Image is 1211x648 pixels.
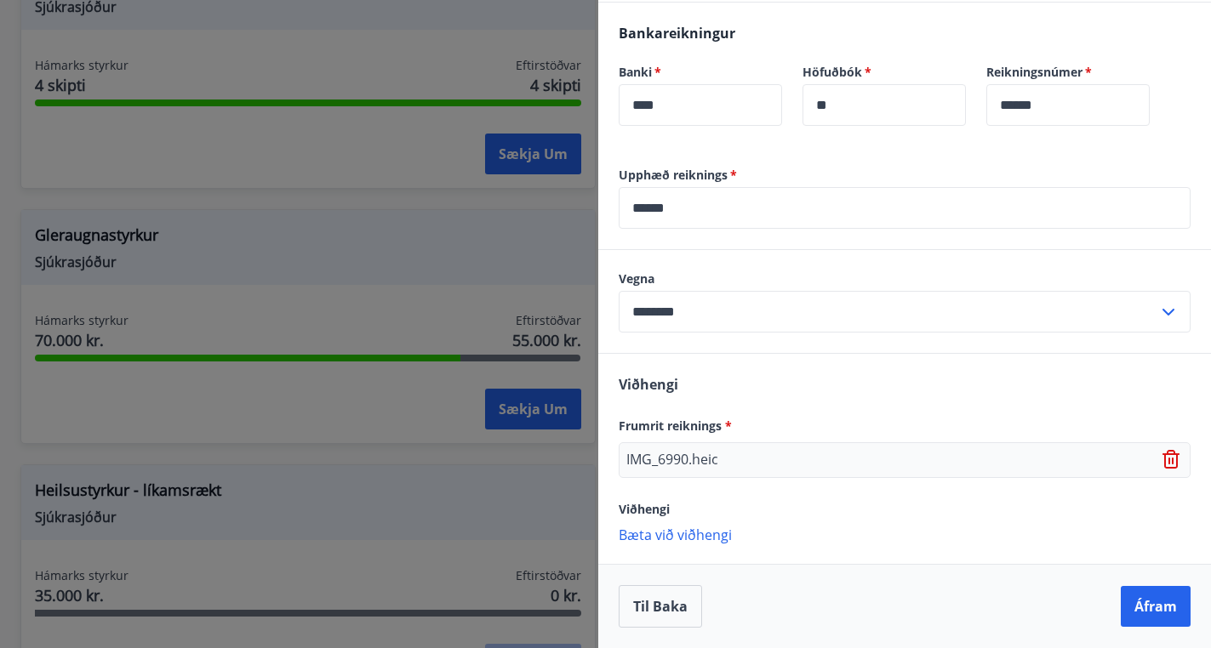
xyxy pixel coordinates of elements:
span: Frumrit reiknings [619,418,732,434]
button: Áfram [1121,586,1191,627]
div: Upphæð reiknings [619,187,1191,229]
label: Höfuðbók [803,64,966,81]
p: IMG_6990.heic [626,450,718,470]
span: Viðhengi [619,375,678,394]
p: Bæta við viðhengi [619,526,1191,543]
button: Til baka [619,585,702,628]
label: Banki [619,64,782,81]
label: Vegna [619,270,1191,287]
label: Reikningsnúmer [986,64,1150,81]
span: Bankareikningur [619,24,735,43]
label: Upphæð reiknings [619,167,1191,184]
span: Viðhengi [619,501,670,517]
